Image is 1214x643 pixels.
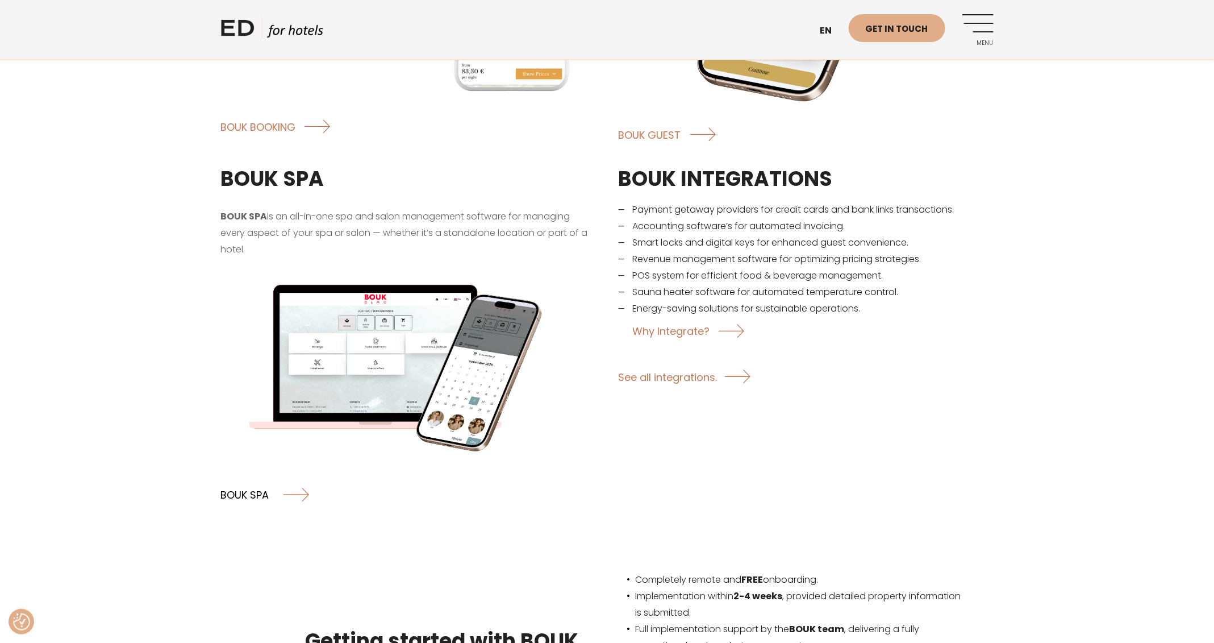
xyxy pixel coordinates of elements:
[742,573,764,586] strong: FREE
[221,479,309,509] a: BOUK SPA
[633,316,750,346] a: Why Integrate?
[962,40,994,47] span: Menu
[849,14,945,42] a: Get in touch
[221,17,323,45] a: ED HOTELS
[962,14,994,45] a: Menu
[619,203,994,217] li: Payment getaway providers for credit cards and bank links transactions.
[619,236,994,250] li: Smart locks and digital keys for enhanced guest convenience.
[13,613,30,630] img: Revisit consent button
[619,302,994,346] li: Energy-saving solutions for sustainable operations.
[815,17,849,45] a: en
[619,285,994,299] li: Sauna heater software for automated temperature control.
[221,209,596,258] p: is an all-in-one spa and salon management software for managing every aspect of your spa or salon...
[636,573,819,586] span: Completely remote and onboarding.
[734,590,783,603] strong: 2-4 weeks
[619,164,994,194] h3: BOUK INTEGRATIONS
[221,210,268,223] strong: BOUK SPA
[221,164,596,194] h3: BOUK SPA
[221,272,596,459] img: 2.png
[619,119,721,150] a: BOUK GUEST
[619,252,994,266] li: Revenue management software for optimizing pricing strategies.
[619,269,994,283] li: POS system for efficient food & beverage management.
[636,590,961,619] span: Implementation within , provided detailed property information is submitted.
[619,362,757,392] a: See all integrations.
[619,219,994,233] li: Accounting software’s for automated invoicing.
[13,613,30,630] button: Consent Preferences
[221,111,336,142] a: BOUK BOOKING
[790,623,845,636] strong: BOUK team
